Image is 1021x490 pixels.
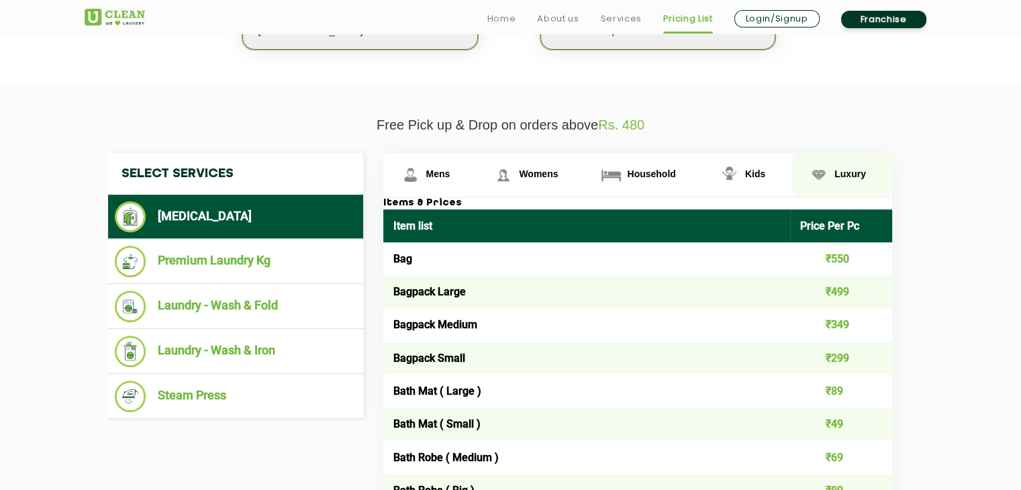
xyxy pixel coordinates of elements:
img: Household [599,163,623,187]
td: Bath Robe ( Medium ) [383,440,791,473]
a: Pricing List [663,11,713,27]
li: Laundry - Wash & Iron [115,336,356,367]
p: Free Pick up & Drop on orders above [85,117,937,133]
td: Bath Mat ( Large ) [383,375,791,407]
li: [MEDICAL_DATA] [115,201,356,232]
img: Kids [718,163,741,187]
img: Luxury [807,163,830,187]
td: ₹550 [790,242,892,275]
a: Services [600,11,641,27]
span: Womens [519,168,558,179]
span: Mens [426,168,450,179]
li: Steam Press [115,381,356,412]
a: About us [537,11,579,27]
td: Bagpack Medium [383,308,791,341]
img: Premium Laundry Kg [115,246,146,277]
li: Laundry - Wash & Fold [115,291,356,322]
td: Bag [383,242,791,275]
img: Laundry - Wash & Fold [115,291,146,322]
h4: Select Services [108,153,363,195]
a: Home [487,11,516,27]
h3: Items & Prices [383,197,892,209]
td: ₹299 [790,342,892,375]
img: Mens [399,163,422,187]
img: Dry Cleaning [115,201,146,232]
span: Kids [745,168,765,179]
img: Steam Press [115,381,146,412]
span: Rs. 480 [598,117,644,132]
a: Login/Signup [734,10,820,28]
img: Womens [491,163,515,187]
a: Franchise [841,11,926,28]
td: Bagpack Small [383,342,791,375]
td: ₹69 [790,440,892,473]
th: Price Per Pc [790,209,892,242]
td: ₹49 [790,407,892,440]
td: Bath Mat ( Small ) [383,407,791,440]
td: ₹89 [790,375,892,407]
td: ₹499 [790,275,892,308]
span: Household [627,168,675,179]
td: Bagpack Large [383,275,791,308]
li: Premium Laundry Kg [115,246,356,277]
img: Laundry - Wash & Iron [115,336,146,367]
span: Luxury [834,168,866,179]
th: Item list [383,209,791,242]
td: ₹349 [790,308,892,341]
img: UClean Laundry and Dry Cleaning [85,9,145,26]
